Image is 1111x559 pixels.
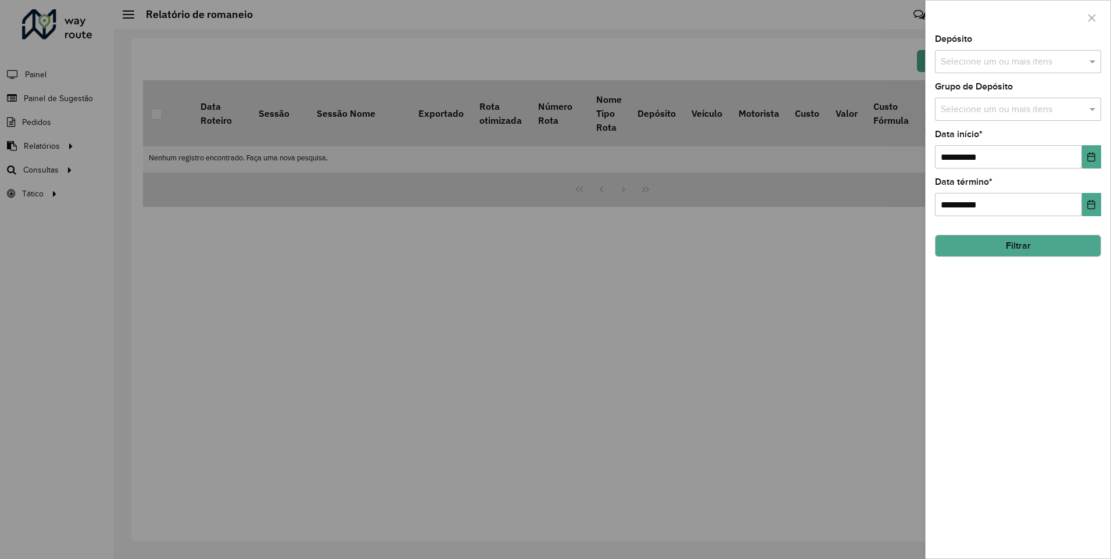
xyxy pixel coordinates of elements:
label: Grupo de Depósito [935,80,1013,94]
label: Data término [935,175,992,189]
button: Filtrar [935,235,1101,257]
button: Choose Date [1082,193,1101,216]
label: Depósito [935,32,972,46]
label: Data início [935,127,983,141]
button: Choose Date [1082,145,1101,169]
